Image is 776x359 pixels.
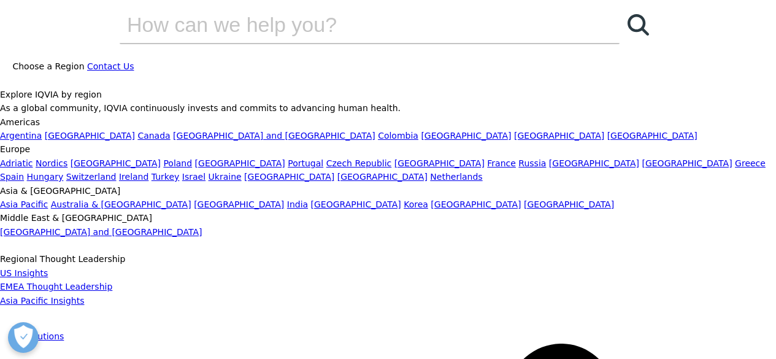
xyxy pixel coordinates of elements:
[421,131,511,141] a: [GEOGRAPHIC_DATA]
[209,172,242,182] a: Ukraine
[195,158,285,168] a: [GEOGRAPHIC_DATA]
[326,158,392,168] a: Czech Republic
[404,199,428,209] a: Korea
[163,158,192,168] a: Poland
[431,199,521,209] a: [GEOGRAPHIC_DATA]
[119,172,148,182] a: Ireland
[430,172,482,182] a: Netherlands
[549,158,639,168] a: [GEOGRAPHIC_DATA]
[620,6,656,43] a: Search
[45,131,135,141] a: [GEOGRAPHIC_DATA]
[182,172,206,182] a: Israel
[487,158,516,168] a: France
[173,131,375,141] a: [GEOGRAPHIC_DATA] and [GEOGRAPHIC_DATA]
[378,131,418,141] a: Colombia
[8,322,39,353] button: Open Preferences
[287,199,308,209] a: India
[518,158,546,168] a: Russia
[311,199,401,209] a: [GEOGRAPHIC_DATA]
[27,172,64,182] a: Hungary
[25,331,64,341] a: Solutions
[152,172,180,182] a: Turkey
[71,158,161,168] a: [GEOGRAPHIC_DATA]
[514,131,604,141] a: [GEOGRAPHIC_DATA]
[394,158,485,168] a: [GEOGRAPHIC_DATA]
[36,158,67,168] a: Nordics
[244,172,334,182] a: [GEOGRAPHIC_DATA]
[642,158,732,168] a: [GEOGRAPHIC_DATA]
[735,158,766,168] a: Greece
[87,61,134,71] a: Contact Us
[66,172,117,182] a: Switzerland
[288,158,323,168] a: Portugal
[51,199,191,209] a: Australia & [GEOGRAPHIC_DATA]
[607,131,697,141] a: [GEOGRAPHIC_DATA]
[337,172,428,182] a: [GEOGRAPHIC_DATA]
[12,61,84,71] span: Choose a Region
[628,14,649,36] svg: Search
[120,6,585,43] input: Search
[137,131,170,141] a: Canada
[194,199,284,209] a: [GEOGRAPHIC_DATA]
[524,199,614,209] a: [GEOGRAPHIC_DATA]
